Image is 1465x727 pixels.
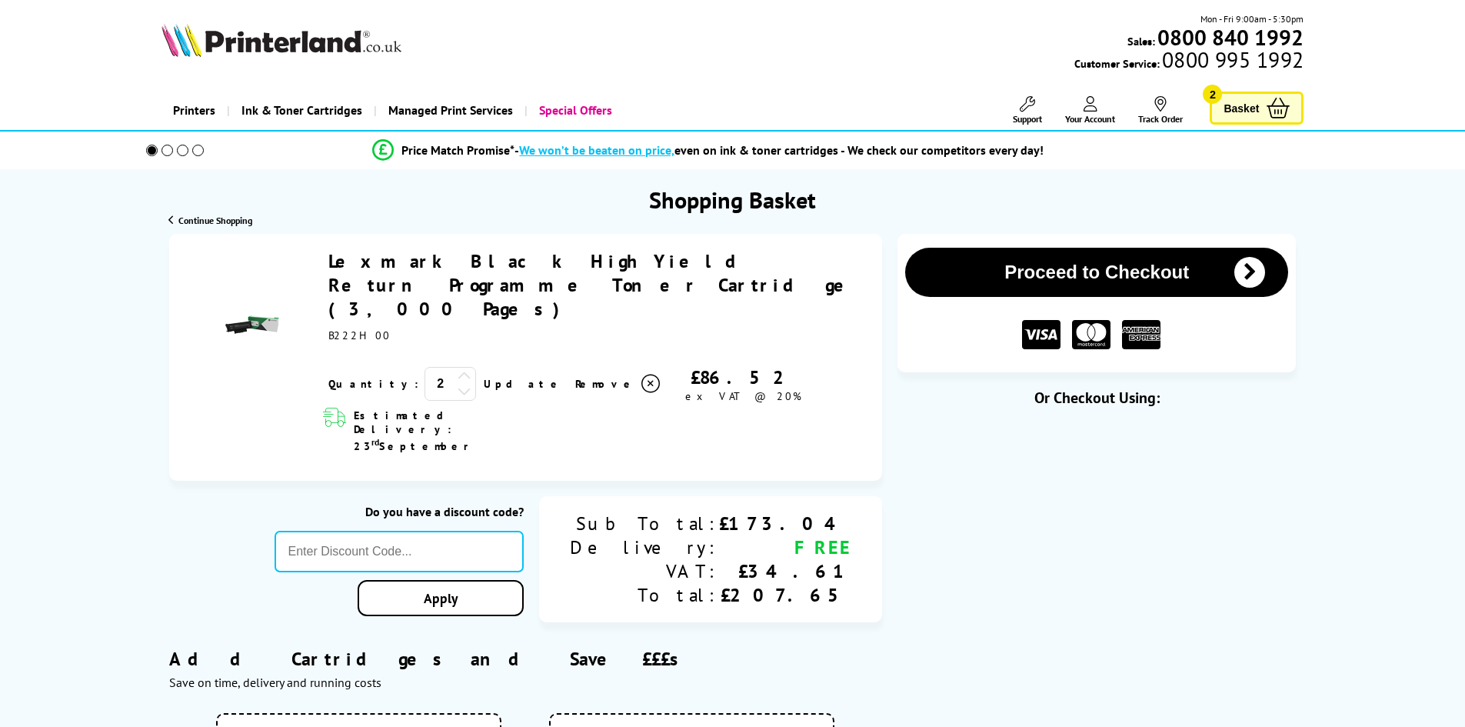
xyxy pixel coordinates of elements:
[519,142,674,158] span: We won’t be beaten on price,
[570,583,719,607] div: Total:
[1065,96,1115,125] a: Your Account
[514,142,1044,158] div: - even on ink & toner cartridges - We check our competitors every day!
[575,372,662,395] a: Delete item from your basket
[161,91,227,130] a: Printers
[570,512,719,535] div: Sub Total:
[161,23,401,57] img: Printerland Logo
[178,215,252,226] span: Continue Shopping
[1200,12,1304,26] span: Mon - Fri 9:00am - 5:30pm
[1065,113,1115,125] span: Your Account
[371,436,379,448] sup: rd
[275,504,524,519] div: Do you have a discount code?
[570,535,719,559] div: Delivery:
[575,377,636,391] span: Remove
[328,377,418,391] span: Quantity:
[685,389,801,403] span: ex VAT @ 20%
[1224,98,1259,118] span: Basket
[125,137,1292,164] li: modal_Promise
[649,185,816,215] h1: Shopping Basket
[1013,113,1042,125] span: Support
[1127,34,1155,48] span: Sales:
[905,248,1288,297] button: Proceed to Checkout
[169,675,882,690] div: Save on time, delivery and running costs
[897,388,1296,408] div: Or Checkout Using:
[358,580,524,616] a: Apply
[1138,96,1183,125] a: Track Order
[161,23,453,60] a: Printerland Logo
[275,531,524,572] input: Enter Discount Code...
[719,512,851,535] div: £173.04
[374,91,524,130] a: Managed Print Services
[1022,320,1060,350] img: VISA
[225,298,279,352] img: Lexmark Black High Yield Return Programme Toner Cartridge (3,000 Pages)
[328,328,391,342] span: B222H00
[719,583,851,607] div: £207.65
[1157,23,1304,52] b: 0800 840 1992
[1013,96,1042,125] a: Support
[1203,85,1222,104] span: 2
[1155,30,1304,45] a: 0800 840 1992
[328,249,860,321] a: Lexmark Black High Yield Return Programme Toner Cartridge (3,000 Pages)
[1210,92,1304,125] a: Basket 2
[1160,52,1304,67] span: 0800 995 1992
[662,365,824,389] div: £86.52
[719,535,851,559] div: FREE
[169,624,882,713] div: Add Cartridges and Save £££s
[354,409,544,453] span: Estimated Delivery: 23 September
[1122,320,1160,350] img: American Express
[484,377,563,391] a: Update
[1074,52,1304,71] span: Customer Service:
[719,559,851,583] div: £34.61
[241,91,362,130] span: Ink & Toner Cartridges
[1072,320,1110,350] img: MASTER CARD
[570,559,719,583] div: VAT:
[524,91,624,130] a: Special Offers
[401,142,514,158] span: Price Match Promise*
[168,215,252,226] a: Continue Shopping
[227,91,374,130] a: Ink & Toner Cartridges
